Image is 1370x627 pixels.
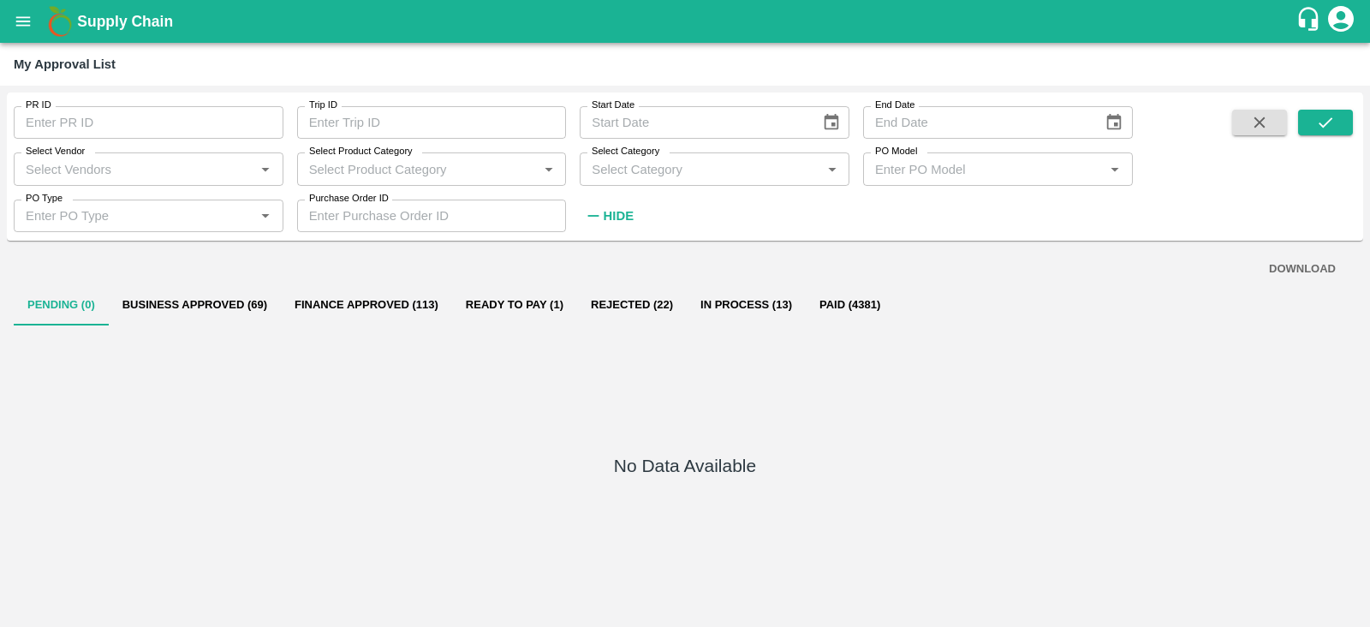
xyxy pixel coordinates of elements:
[863,106,1091,139] input: End Date
[14,53,116,75] div: My Approval List
[614,454,756,478] h5: No Data Available
[26,99,51,112] label: PR ID
[1098,106,1130,139] button: Choose date
[1104,158,1126,180] button: Open
[26,145,85,158] label: Select Vendor
[14,284,109,325] button: Pending (0)
[281,284,452,325] button: Finance Approved (113)
[1325,3,1356,39] div: account of current user
[592,99,634,112] label: Start Date
[254,158,277,180] button: Open
[254,205,277,227] button: Open
[592,145,659,158] label: Select Category
[585,158,816,180] input: Select Category
[309,145,413,158] label: Select Product Category
[302,158,533,180] input: Select Product Category
[1262,254,1343,284] button: DOWNLOAD
[604,209,634,223] strong: Hide
[815,106,848,139] button: Choose date
[109,284,281,325] button: Business Approved (69)
[806,284,894,325] button: Paid (4381)
[875,99,914,112] label: End Date
[875,145,918,158] label: PO Model
[452,284,577,325] button: Ready To Pay (1)
[687,284,806,325] button: In Process (13)
[309,99,337,112] label: Trip ID
[77,13,173,30] b: Supply Chain
[19,158,250,180] input: Select Vendors
[297,106,567,139] input: Enter Trip ID
[1296,6,1325,37] div: customer-support
[577,284,687,325] button: Rejected (22)
[43,4,77,39] img: logo
[580,106,807,139] input: Start Date
[868,158,1099,180] input: Enter PO Model
[19,205,250,227] input: Enter PO Type
[821,158,843,180] button: Open
[77,9,1296,33] a: Supply Chain
[3,2,43,41] button: open drawer
[538,158,560,180] button: Open
[580,201,638,230] button: Hide
[26,192,63,206] label: PO Type
[309,192,389,206] label: Purchase Order ID
[14,106,283,139] input: Enter PR ID
[297,200,567,232] input: Enter Purchase Order ID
